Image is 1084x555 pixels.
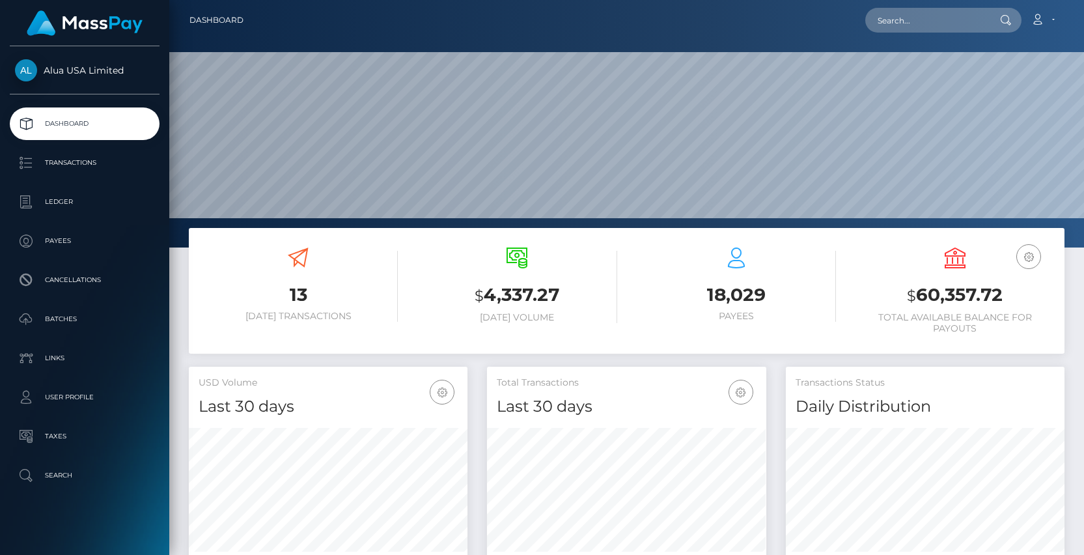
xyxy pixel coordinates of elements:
[865,8,988,33] input: Search...
[417,312,617,323] h6: [DATE] Volume
[637,282,836,307] h3: 18,029
[10,342,160,375] a: Links
[199,377,458,390] h5: USD Volume
[199,282,398,307] h3: 13
[10,64,160,76] span: Alua USA Limited
[15,59,37,81] img: Alua USA Limited
[189,7,243,34] a: Dashboard
[417,282,617,309] h3: 4,337.27
[10,264,160,296] a: Cancellations
[10,381,160,414] a: User Profile
[497,395,756,418] h4: Last 30 days
[497,377,756,390] h5: Total Transactions
[199,311,398,322] h6: [DATE] Transactions
[15,231,154,251] p: Payees
[10,147,160,179] a: Transactions
[10,225,160,257] a: Payees
[27,10,143,36] img: MassPay Logo
[15,388,154,407] p: User Profile
[199,395,458,418] h4: Last 30 days
[796,377,1055,390] h5: Transactions Status
[15,309,154,329] p: Batches
[15,114,154,134] p: Dashboard
[637,311,836,322] h6: Payees
[10,186,160,218] a: Ledger
[855,312,1055,334] h6: Total Available Balance for Payouts
[15,153,154,173] p: Transactions
[796,395,1055,418] h4: Daily Distribution
[15,192,154,212] p: Ledger
[10,420,160,453] a: Taxes
[475,287,484,305] small: $
[10,459,160,492] a: Search
[15,270,154,290] p: Cancellations
[10,107,160,140] a: Dashboard
[15,349,154,368] p: Links
[907,287,916,305] small: $
[15,427,154,446] p: Taxes
[855,282,1055,309] h3: 60,357.72
[10,303,160,335] a: Batches
[15,466,154,485] p: Search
